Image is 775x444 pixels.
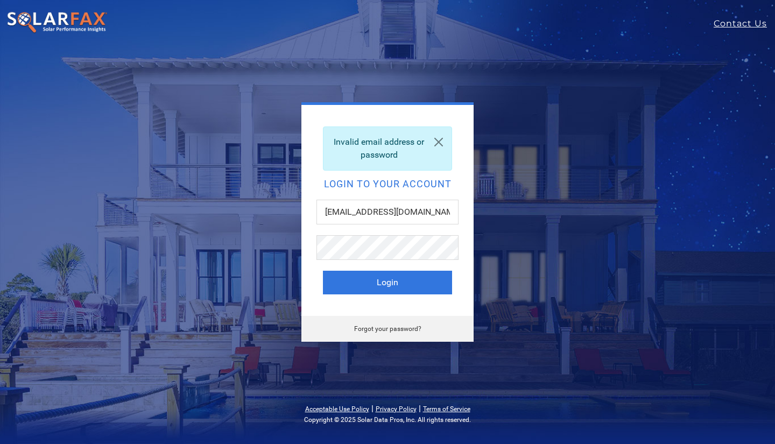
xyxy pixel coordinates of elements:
input: Email [316,200,459,224]
button: Login [323,271,452,294]
img: SolarFax [6,11,108,34]
a: Forgot your password? [354,325,421,333]
span: | [371,403,374,413]
span: | [419,403,421,413]
a: Close [426,127,452,157]
a: Privacy Policy [376,405,417,413]
a: Terms of Service [423,405,470,413]
div: Invalid email address or password [323,126,452,171]
a: Acceptable Use Policy [305,405,369,413]
h2: Login to your account [323,179,452,189]
a: Contact Us [714,17,775,30]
